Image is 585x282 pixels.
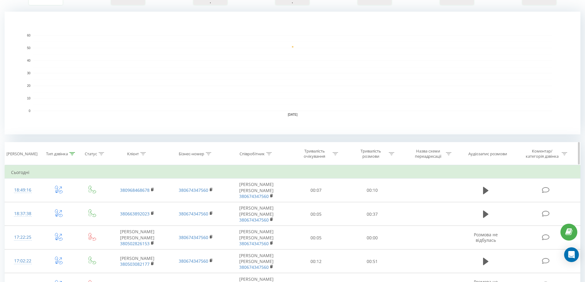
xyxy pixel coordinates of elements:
text: [DATE] [288,113,298,116]
font: [PERSON_NAME] [120,256,154,261]
font: Аудіозапис розмови [468,151,507,156]
font: 00:12 [310,258,322,264]
font: Бізнес-номер [179,151,204,156]
font: 00:05 [310,211,322,217]
font: Розмова не відбулась [474,232,498,243]
a: 380663892023 [120,211,150,217]
text: 50 [27,46,31,50]
font: Статус [85,151,97,156]
font: [PERSON_NAME] [PERSON_NAME] [120,229,154,241]
a: 380968468678 [120,187,150,193]
font: Тривалість розмови [361,148,381,159]
font: 17:02:22 [14,258,31,264]
font: [PERSON_NAME] [6,151,37,156]
font: 00:05 [310,235,322,241]
font: [PERSON_NAME] [PERSON_NAME] [239,253,274,265]
a: 380674347560 [179,258,208,264]
a: 380502826153 [120,241,150,246]
a: 380674347560 [239,217,269,223]
font: 00:10 [367,187,378,193]
text: 40 [27,59,31,62]
font: 00:07 [310,187,322,193]
font: 18:49:16 [14,187,31,193]
font: 00:37 [367,211,378,217]
font: Сьогодні [11,169,29,175]
text: 0 [29,109,30,113]
a: 380674347560 [179,187,208,193]
font: 17:22:25 [14,234,31,240]
font: Тип дзвінка [46,151,68,156]
font: [PERSON_NAME] [PERSON_NAME] [239,229,274,241]
font: [PERSON_NAME] [PERSON_NAME] [239,182,274,194]
a: 380674347560 [239,264,269,270]
text: 10 [27,97,31,100]
svg: Діаграма. [5,12,580,134]
a: 380674347560 [239,241,269,246]
font: Тривалість очікування [304,148,325,159]
a: 380674347560 [179,234,208,240]
font: Співробітник [240,151,265,156]
font: 18:37:38 [14,211,31,216]
text: 30 [27,71,31,75]
font: [PERSON_NAME] [PERSON_NAME] [239,205,274,217]
font: Коментар/категорія дзвінка [526,148,559,159]
text: 20 [27,84,31,87]
font: Назва схеми переадресації [415,148,441,159]
a: 380674347560 [179,211,208,217]
div: Відкрити Intercom Messenger [564,247,579,262]
font: 00:00 [367,235,378,241]
font: 00:51 [367,258,378,264]
a: 380503082177 [120,261,150,267]
font: Клієнт [127,151,139,156]
a: 380674347560 [239,193,269,199]
text: 60 [27,34,31,37]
